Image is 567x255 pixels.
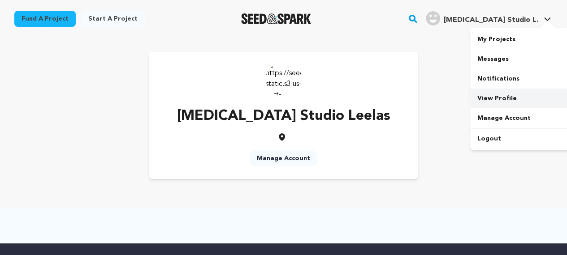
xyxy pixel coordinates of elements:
[426,11,538,25] div: Permanent Makeup Studio L.'s Profile
[424,9,553,28] span: Permanent Makeup Studio L.'s Profile
[250,150,317,166] a: Manage Account
[241,13,312,24] img: Seed&Spark Logo Dark Mode
[177,106,390,127] p: [MEDICAL_DATA] Studio Leelas
[266,61,302,97] img: https://seedandspark-static.s3.us-east-2.amazonaws.com/images/User/002/310/719/medium/ACg8ocLxEGl...
[424,9,553,25] a: Permanent Makeup Studio L.'s Profile
[426,11,440,25] img: user.png
[14,11,76,27] a: Fund a project
[81,11,145,27] a: Start a project
[444,17,538,24] span: [MEDICAL_DATA] Studio L.
[241,13,312,24] a: Seed&Spark Homepage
